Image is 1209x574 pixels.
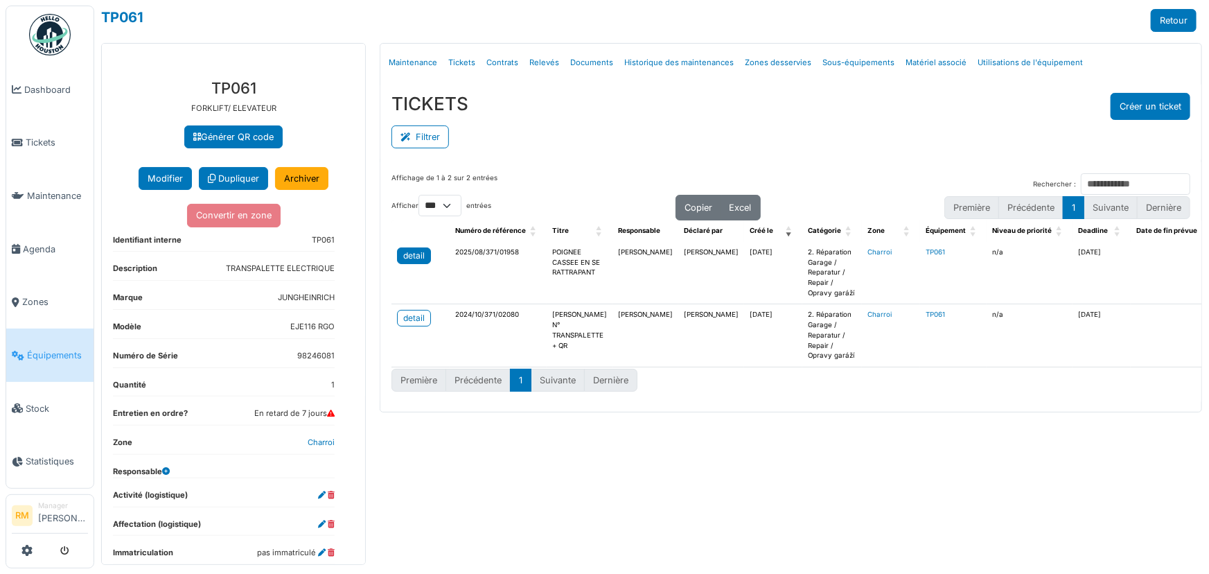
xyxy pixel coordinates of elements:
span: Deadline: Activate to sort [1114,220,1122,242]
dd: 1 [331,379,335,391]
span: Créé le [750,227,773,234]
td: [PERSON_NAME] [612,304,678,367]
span: Zone [867,227,885,234]
span: Tickets [26,136,88,149]
a: Statistiques [6,435,94,489]
a: Équipements [6,329,94,382]
div: detail [403,312,425,324]
button: 1 [1063,196,1084,219]
span: Catégorie [808,227,841,234]
a: Charroi [867,311,892,318]
div: Manager [38,501,88,511]
span: Titre: Activate to sort [596,220,604,242]
label: Rechercher : [1033,180,1076,190]
dd: 98246081 [297,350,335,362]
td: n/a [987,304,1073,367]
dt: Marque [113,292,143,309]
span: Deadline [1078,227,1108,234]
td: 2024/10/371/02080 [450,304,547,367]
td: 2025/08/371/01958 [450,242,547,304]
span: Zone: Activate to sort [903,220,912,242]
dt: Quantité [113,379,146,397]
td: [PERSON_NAME] [612,242,678,304]
span: Maintenance [27,189,88,202]
select: Afficherentrées [418,195,461,216]
a: Maintenance [383,46,443,79]
div: Affichage de 1 à 2 sur 2 entrées [391,173,497,195]
dt: Responsable [113,466,170,478]
a: Relevés [524,46,565,79]
li: [PERSON_NAME] [38,501,88,530]
a: Zones desservies [739,46,817,79]
td: 2. Réparation Garage / Reparatur / Repair / Opravy garáží [802,304,862,367]
td: [DATE] [1073,242,1131,304]
span: Niveau de priorité: Activate to sort [1056,220,1064,242]
a: Documents [565,46,619,79]
button: Filtrer [391,125,449,148]
span: Zones [22,295,88,308]
button: Créer un ticket [1111,93,1190,120]
td: [DATE] [1073,304,1131,367]
a: Générer QR code [184,125,283,148]
a: detail [397,310,431,327]
a: Maintenance [6,169,94,223]
dd: TRANSPALETTE ELECTRIQUE [226,263,335,275]
span: Date de fin prévue [1136,227,1197,234]
a: TP061 [101,9,143,26]
a: Stock [6,382,94,435]
dt: Description [113,263,157,280]
dt: Activité (logistique) [113,489,188,507]
td: [DATE] [744,242,802,304]
a: Utilisations de l'équipement [972,46,1088,79]
dt: Modèle [113,321,141,338]
a: Archiver [275,167,328,190]
span: Copier [685,202,712,213]
dt: Numéro de Série [113,350,178,367]
td: [PERSON_NAME] [678,242,744,304]
dt: Identifiant interne [113,234,182,252]
div: detail [403,250,425,262]
span: Excel [730,202,752,213]
span: Équipements [27,349,88,362]
dt: Immatriculation [113,547,173,564]
span: Titre [552,227,569,234]
span: Déclaré par [684,227,723,234]
li: RM [12,505,33,526]
a: Agenda [6,223,94,276]
a: Sous-équipements [817,46,900,79]
button: Excel [721,195,761,220]
img: Badge_color-CXgf-gQk.svg [29,14,71,55]
nav: pagination [944,196,1190,219]
a: detail [397,247,431,264]
p: FORKLIFT/ ELEVATEUR [113,103,354,114]
span: Catégorie: Activate to sort [845,220,854,242]
a: Retour [1151,9,1197,32]
button: Copier [676,195,721,220]
span: Niveau de priorité [992,227,1052,234]
a: Historique des maintenances [619,46,739,79]
nav: pagination [391,369,637,392]
span: Stock [26,402,88,415]
td: POIGNEE CASSEE EN SE RATTRAPANT [547,242,612,304]
dd: En retard de 7 jours [254,408,335,419]
a: Tickets [6,116,94,170]
a: Charroi [308,437,335,447]
dd: EJE116 RGO [290,321,335,333]
dt: Zone [113,437,132,454]
a: Zones [6,276,94,329]
button: Modifier [139,167,192,190]
a: Dashboard [6,63,94,116]
h3: TICKETS [391,93,468,114]
td: [DATE] [744,304,802,367]
td: 2. Réparation Garage / Reparatur / Repair / Opravy garáží [802,242,862,304]
td: [PERSON_NAME] N° TRANSPALETTE + QR [547,304,612,367]
h3: TP061 [113,79,354,97]
td: [PERSON_NAME] [678,304,744,367]
span: Dashboard [24,83,88,96]
a: Tickets [443,46,481,79]
a: Charroi [867,248,892,256]
dt: Affectation (logistique) [113,519,201,536]
td: n/a [987,242,1073,304]
a: Dupliquer [199,167,268,190]
dt: Entretien en ordre? [113,408,188,425]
